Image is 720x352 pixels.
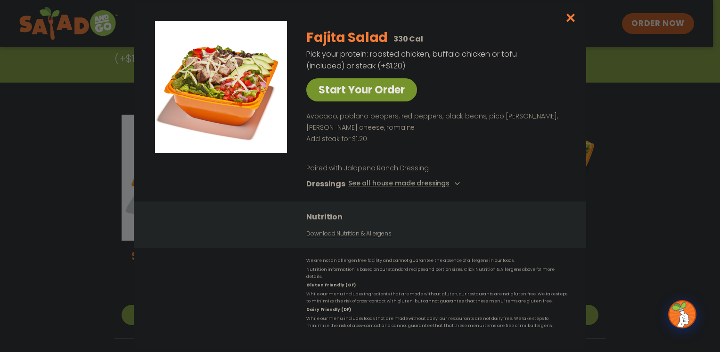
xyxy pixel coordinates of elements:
strong: Gluten Friendly (GF) [306,283,355,288]
img: Featured product photo for Fajita Salad [155,21,287,153]
h3: Nutrition [306,211,572,223]
p: While our menu includes ingredients that are made without gluten, our restaurants are not gluten ... [306,291,567,305]
button: Close modal [556,2,586,34]
p: We are not an allergen free facility and cannot guarantee the absence of allergens in our foods. [306,258,567,265]
strong: Dairy Friendly (DF) [306,307,351,313]
p: Nutrition information is based on our standard recipes and portion sizes. Click Nutrition & Aller... [306,266,567,281]
a: Download Nutrition & Allergens [306,230,391,239]
h3: Dressings [306,178,345,190]
a: Start Your Order [306,78,417,101]
p: Pick your protein: roasted chicken, buffalo chicken or tofu (included) or steak (+$1.20) [306,48,518,72]
button: See all house made dressings [348,178,463,190]
p: Add steak for $1.20 [306,134,564,145]
h2: Fajita Salad [306,28,388,48]
p: Paired with Jalapeno Ranch Dressing [306,164,481,174]
img: wpChatIcon [669,301,695,327]
p: 330 Cal [393,33,423,45]
p: While our menu includes foods that are made without dairy, our restaurants are not dairy free. We... [306,315,567,330]
p: Avocado, poblano peppers, red peppers, black beans, pico [PERSON_NAME], [PERSON_NAME] cheese, rom... [306,111,564,134]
